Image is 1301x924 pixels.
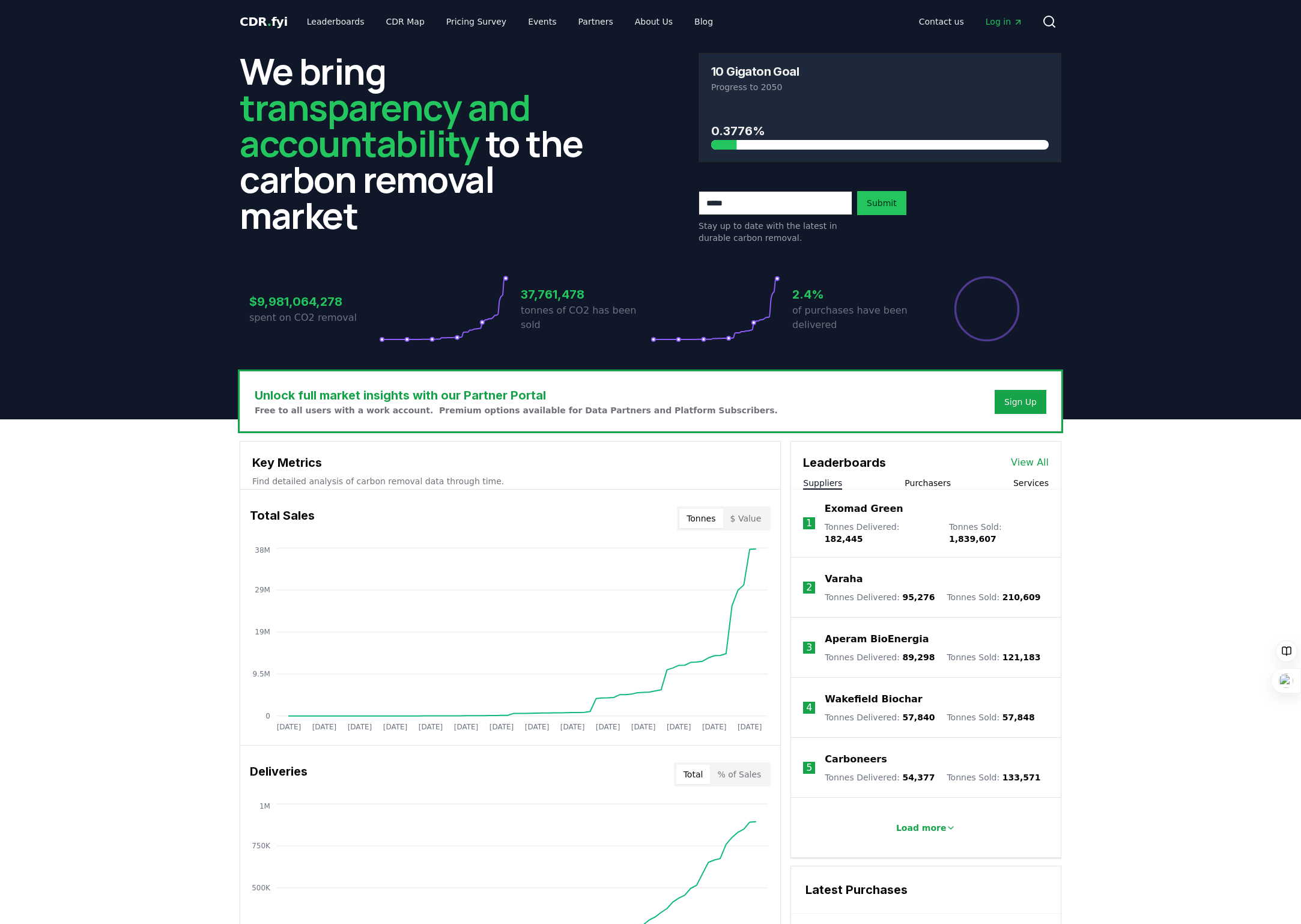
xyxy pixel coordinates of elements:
a: Blog [685,11,723,32]
span: 210,609 [1002,592,1041,602]
h3: 0.3776% [711,122,1049,140]
p: 1 [806,516,812,530]
p: Tonnes Delivered : [825,771,935,783]
div: Percentage of sales delivered [953,275,1020,342]
tspan: 500K [252,884,271,892]
h3: 10 Gigaton Goal [711,65,799,78]
span: 57,840 [902,713,935,722]
p: Free to all users with a work account. Premium options available for Data Partners and Platform S... [255,404,778,416]
h3: Latest Purchases [805,881,1046,899]
p: tonnes of CO2 has been sold [521,303,650,332]
p: Progress to 2050 [711,81,1049,93]
h3: Deliveries [250,762,308,786]
tspan: [DATE] [631,723,656,731]
tspan: 0 [265,712,270,720]
span: transparency and accountability [240,82,530,168]
button: Total [676,765,711,784]
p: Load more [896,822,947,834]
a: About Us [625,11,682,32]
a: Pricing Survey [437,11,516,32]
p: spent on CO2 removal [249,311,379,325]
h3: Unlock full market insights with our Partner Portal [255,386,778,404]
p: 4 [806,701,812,715]
span: 57,848 [1002,713,1035,722]
tspan: 29M [255,586,270,594]
h3: Key Metrics [252,454,768,472]
p: Stay up to date with the latest in durable carbon removal. [699,220,852,244]
a: Log in [976,11,1033,32]
tspan: [DATE] [702,723,727,731]
span: 133,571 [1002,773,1041,782]
p: Tonnes Sold : [947,651,1040,663]
tspan: [DATE] [596,723,620,731]
span: 1,839,607 [949,534,996,544]
tspan: 1M [259,802,270,810]
a: CDR Map [377,11,434,32]
p: Tonnes Delivered : [825,651,935,663]
button: Services [1013,477,1049,489]
nav: Main [297,11,723,32]
span: 95,276 [902,592,935,602]
a: Aperam BioEnergia [825,632,929,646]
a: Exomad Green [825,502,903,516]
nav: Main [909,11,1033,32]
button: Tonnes [679,509,723,528]
p: Tonnes Delivered : [825,711,935,723]
tspan: [DATE] [383,723,408,731]
a: Varaha [825,572,863,586]
button: $ Value [723,509,769,528]
button: Sign Up [995,390,1046,414]
h3: $9,981,064,278 [249,293,379,311]
button: Submit [857,191,906,215]
button: Load more [887,816,966,840]
p: Carboneers [825,752,887,767]
p: of purchases have been delivered [792,303,922,332]
a: Events [518,11,566,32]
h3: 37,761,478 [521,285,650,303]
tspan: 9.5M [253,670,270,678]
p: Tonnes Delivered : [825,521,937,545]
p: 5 [806,761,812,775]
span: Log in [986,16,1023,28]
tspan: [DATE] [419,723,443,731]
tspan: [DATE] [348,723,372,731]
a: Sign Up [1004,396,1037,408]
p: 2 [806,580,812,595]
span: 121,183 [1002,652,1041,662]
tspan: [DATE] [277,723,302,731]
span: 89,298 [902,652,935,662]
tspan: 38M [255,546,270,555]
button: % of Sales [710,765,768,784]
a: Wakefield Biochar [825,692,922,707]
span: 54,377 [902,773,935,782]
h2: We bring to the carbon removal market [240,53,602,233]
span: . [267,14,271,29]
tspan: [DATE] [454,723,479,731]
tspan: [DATE] [490,723,514,731]
tspan: [DATE] [667,723,691,731]
h3: Total Sales [250,506,315,530]
span: CDR fyi [240,14,288,29]
tspan: [DATE] [525,723,550,731]
p: Tonnes Sold : [947,711,1034,723]
a: Contact us [909,11,974,32]
tspan: [DATE] [560,723,585,731]
p: Tonnes Sold : [947,591,1040,603]
a: Leaderboards [297,11,374,32]
p: Tonnes Sold : [949,521,1049,545]
span: 182,445 [825,534,863,544]
tspan: [DATE] [738,723,762,731]
button: Suppliers [803,477,842,489]
h3: 2.4% [792,285,922,303]
tspan: [DATE] [312,723,337,731]
button: Purchasers [905,477,951,489]
p: Tonnes Sold : [947,771,1040,783]
p: 3 [806,640,812,655]
tspan: 19M [255,628,270,636]
h3: Leaderboards [803,454,886,472]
